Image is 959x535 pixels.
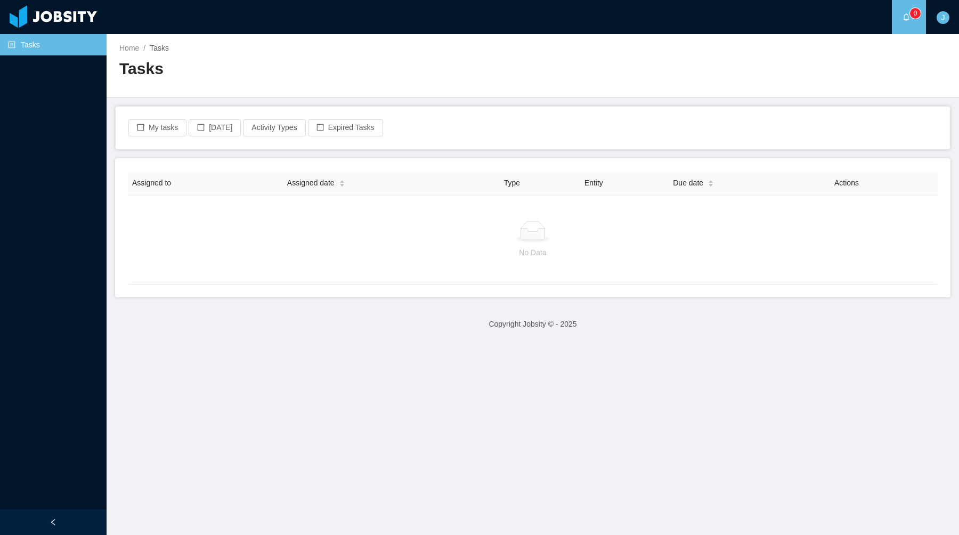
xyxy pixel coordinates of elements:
span: Assigned date [287,177,335,189]
i: icon: caret-up [708,179,714,182]
p: No Data [136,247,929,258]
span: Tasks [150,44,169,52]
footer: Copyright Jobsity © - 2025 [107,306,959,343]
span: Due date [673,177,703,189]
i: icon: caret-down [339,183,345,186]
div: Sort [708,179,714,186]
span: Entity [584,179,603,187]
button: icon: borderMy tasks [128,119,186,136]
sup: 0 [910,8,921,19]
a: icon: profileTasks [8,34,98,55]
span: / [143,44,145,52]
span: J [941,11,945,24]
i: icon: caret-down [708,183,714,186]
button: Activity Types [243,119,305,136]
a: Home [119,44,139,52]
i: icon: bell [903,13,910,21]
button: icon: borderExpired Tasks [308,119,383,136]
button: icon: border[DATE] [189,119,241,136]
span: Type [504,179,520,187]
i: icon: caret-up [339,179,345,182]
span: Actions [834,179,859,187]
div: Sort [339,179,345,186]
h2: Tasks [119,58,533,80]
span: Assigned to [132,179,171,187]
